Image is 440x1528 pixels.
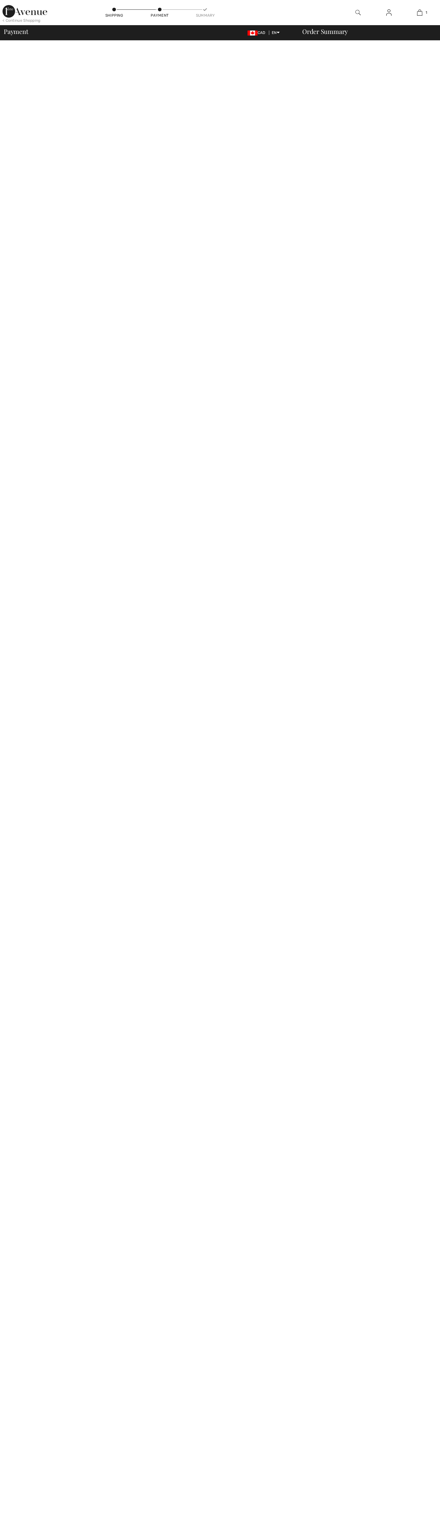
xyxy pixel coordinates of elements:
div: Summary [196,13,215,18]
img: search the website [355,9,361,16]
div: Shipping [105,13,124,18]
img: My Bag [417,9,422,16]
a: Sign In [381,9,397,17]
a: 1 [404,9,435,16]
span: EN [272,30,280,35]
span: Payment [4,28,28,35]
img: 1ère Avenue [3,5,47,18]
div: < Continue Shopping [3,18,41,23]
img: My Info [386,9,392,16]
img: Canadian Dollar [248,30,258,36]
div: Payment [150,13,169,18]
div: Order Summary [295,28,436,35]
span: 1 [426,10,427,15]
span: CAD [248,30,268,35]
